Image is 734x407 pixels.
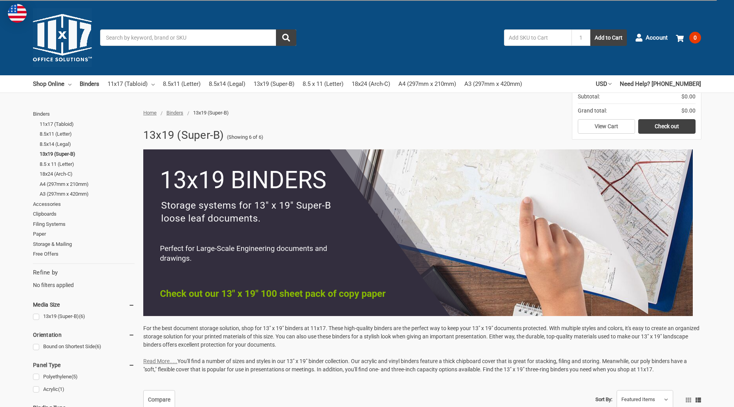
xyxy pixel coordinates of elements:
a: 0 [676,27,701,48]
a: Storage & Mailing [33,239,135,249]
input: Add SKU to Cart [504,29,571,46]
span: Account [646,33,668,42]
a: Account [635,27,668,48]
a: 8.5x11 (Letter) [163,75,201,93]
a: Home [143,110,157,116]
span: $0.00 [681,93,696,101]
a: Clipboards [33,209,135,219]
a: Filing Systems [33,219,135,229]
h5: Media Size [33,300,135,309]
img: 11x17.com [33,8,92,67]
a: View Cart [578,119,635,134]
a: 8.5x11 (Letter) [40,129,135,139]
a: Polyethylene [33,372,135,382]
span: 13x19 (Super-B) [193,110,229,116]
a: USD [596,75,612,93]
h5: Panel Type [33,360,135,370]
a: Accessories [33,199,135,209]
a: Bound on Shortest Side [33,342,135,352]
a: A3 (297mm x 420mm) [40,189,135,199]
img: duty and tax information for United States [8,4,27,23]
a: A4 (297mm x 210mm) [40,179,135,189]
span: (5) [71,374,78,380]
a: Paper [33,229,135,239]
a: 8.5x14 (Legal) [209,75,245,93]
a: Binders [33,109,135,119]
a: 18x24 (Arch-C) [352,75,390,93]
span: (Showing 6 of 6) [227,133,263,141]
a: 8.5 x 11 (Letter) [40,159,135,169]
span: You'll find a number of sizes and styles in our 13" x 19" binder collection. Our acrylic and viny... [143,358,687,372]
a: Binders [80,75,99,93]
h1: 13x19 (Super-B) [143,125,224,145]
a: 11x17 (Tabloid) [40,119,135,129]
a: 8.5 x 11 (Letter) [303,75,343,93]
a: 13x19 (Super-B) [33,311,135,322]
div: No filters applied [33,268,135,289]
a: Acrylic [33,384,135,395]
h5: Refine by [33,268,135,277]
a: 8.5x14 (Legal) [40,139,135,149]
input: Search by keyword, brand or SKU [100,29,296,46]
iframe: Google Customer Reviews [669,386,734,407]
img: 5.png [143,149,693,316]
a: A4 (297mm x 210mm) [398,75,456,93]
a: 18x24 (Arch-C) [40,169,135,179]
a: A3 (297mm x 420mm) [464,75,522,93]
a: Need Help? [PHONE_NUMBER] [620,75,701,93]
a: 11x17 (Tabloid) [108,75,155,93]
span: (6) [79,313,85,319]
label: Sort By: [595,394,612,405]
a: Shop Online [33,75,71,93]
a: 13x19 (Super-B) [254,75,294,93]
h5: Orientation [33,330,135,340]
span: (1) [58,386,64,392]
span: (6) [95,343,101,349]
a: Check out [638,119,696,134]
span: Grand total: [578,107,607,115]
span: Subtotal: [578,93,600,101]
a: Read More..... [143,358,177,364]
span: For the best document storage solution, shop for 13" x 19" binders at 11x17. These high-quality b... [143,325,699,348]
span: $0.00 [681,107,696,115]
button: Add to Cart [590,29,627,46]
a: 13x19 (Super-B) [40,149,135,159]
a: Binders [166,110,183,116]
a: Free Offers [33,249,135,259]
span: 0 [689,32,701,44]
